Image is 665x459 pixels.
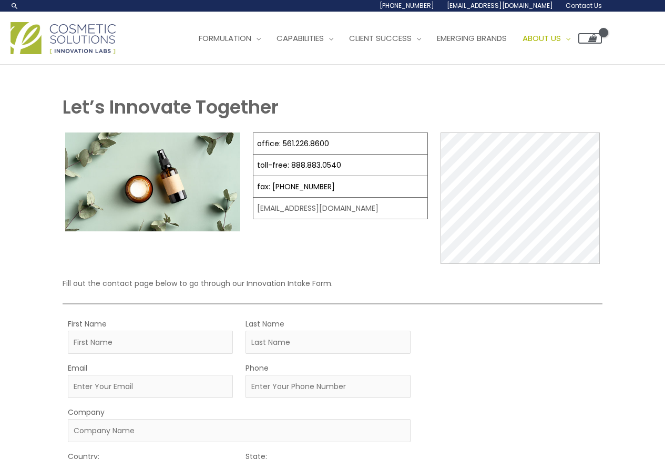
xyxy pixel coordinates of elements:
[515,23,578,54] a: About Us
[257,138,329,149] a: office: 561.226.8600
[199,33,251,44] span: Formulation
[11,2,19,10] a: Search icon link
[566,1,602,10] span: Contact Us
[245,317,284,331] label: Last Name
[245,331,411,354] input: Last Name
[257,181,335,192] a: fax: [PHONE_NUMBER]
[183,23,602,54] nav: Site Navigation
[11,22,116,54] img: Cosmetic Solutions Logo
[578,33,602,44] a: View Shopping Cart, empty
[68,419,411,442] input: Company Name
[68,405,105,419] label: Company
[269,23,341,54] a: Capabilities
[277,33,324,44] span: Capabilities
[523,33,561,44] span: About Us
[380,1,434,10] span: [PHONE_NUMBER]
[257,160,341,170] a: toll-free: 888.883.0540
[253,198,428,219] td: [EMAIL_ADDRESS][DOMAIN_NAME]
[341,23,429,54] a: Client Success
[68,317,107,331] label: First Name
[245,375,411,398] input: Enter Your Phone Number
[437,33,507,44] span: Emerging Brands
[191,23,269,54] a: Formulation
[349,33,412,44] span: Client Success
[68,375,233,398] input: Enter Your Email
[245,361,269,375] label: Phone
[65,132,240,231] img: Contact page image for private label skincare manufacturer Cosmetic solutions shows a skin care b...
[447,1,553,10] span: [EMAIL_ADDRESS][DOMAIN_NAME]
[63,277,602,290] p: Fill out the contact page below to go through our Innovation Intake Form.
[63,94,279,120] strong: Let’s Innovate Together
[68,361,87,375] label: Email
[429,23,515,54] a: Emerging Brands
[68,331,233,354] input: First Name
